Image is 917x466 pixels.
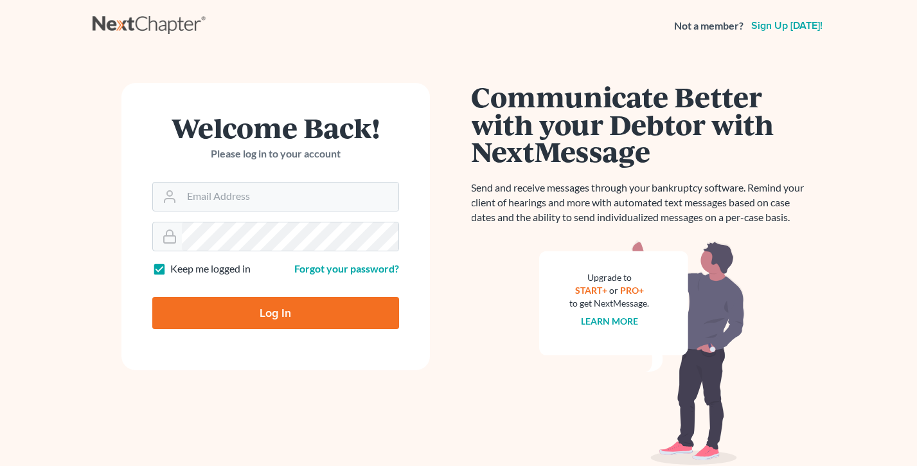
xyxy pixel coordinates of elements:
p: Please log in to your account [152,147,399,161]
input: Log In [152,297,399,329]
label: Keep me logged in [170,262,251,276]
input: Email Address [182,183,398,211]
a: PRO+ [620,285,644,296]
img: nextmessage_bg-59042aed3d76b12b5cd301f8e5b87938c9018125f34e5fa2b7a6b67550977c72.svg [539,240,745,465]
div: to get NextMessage. [570,297,650,310]
a: Learn more [581,316,638,327]
span: or [609,285,618,296]
div: Upgrade to [570,271,650,284]
p: Send and receive messages through your bankruptcy software. Remind your client of hearings and mo... [472,181,812,225]
strong: Not a member? [674,19,743,33]
a: Sign up [DATE]! [749,21,825,31]
a: Forgot your password? [294,262,399,274]
a: START+ [575,285,607,296]
h1: Welcome Back! [152,114,399,141]
h1: Communicate Better with your Debtor with NextMessage [472,83,812,165]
